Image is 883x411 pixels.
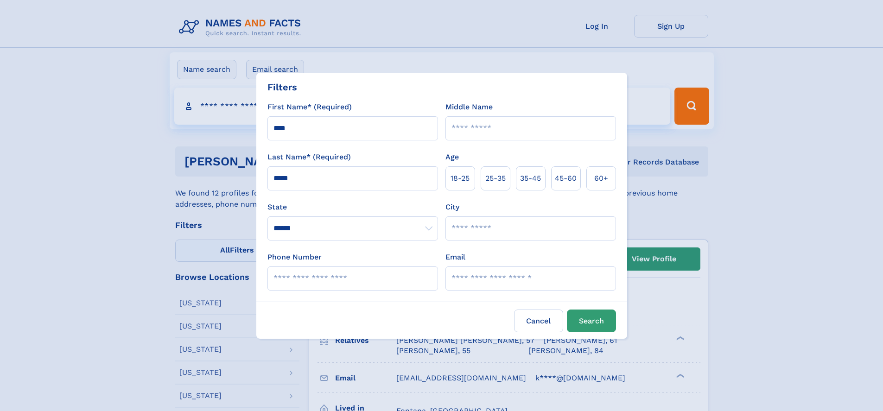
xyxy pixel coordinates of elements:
[514,310,563,332] label: Cancel
[520,173,541,184] span: 35‑45
[445,252,465,263] label: Email
[594,173,608,184] span: 60+
[267,80,297,94] div: Filters
[267,101,352,113] label: First Name* (Required)
[267,202,438,213] label: State
[567,310,616,332] button: Search
[555,173,577,184] span: 45‑60
[267,252,322,263] label: Phone Number
[445,202,459,213] label: City
[445,152,459,163] label: Age
[451,173,470,184] span: 18‑25
[267,152,351,163] label: Last Name* (Required)
[445,101,493,113] label: Middle Name
[485,173,506,184] span: 25‑35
